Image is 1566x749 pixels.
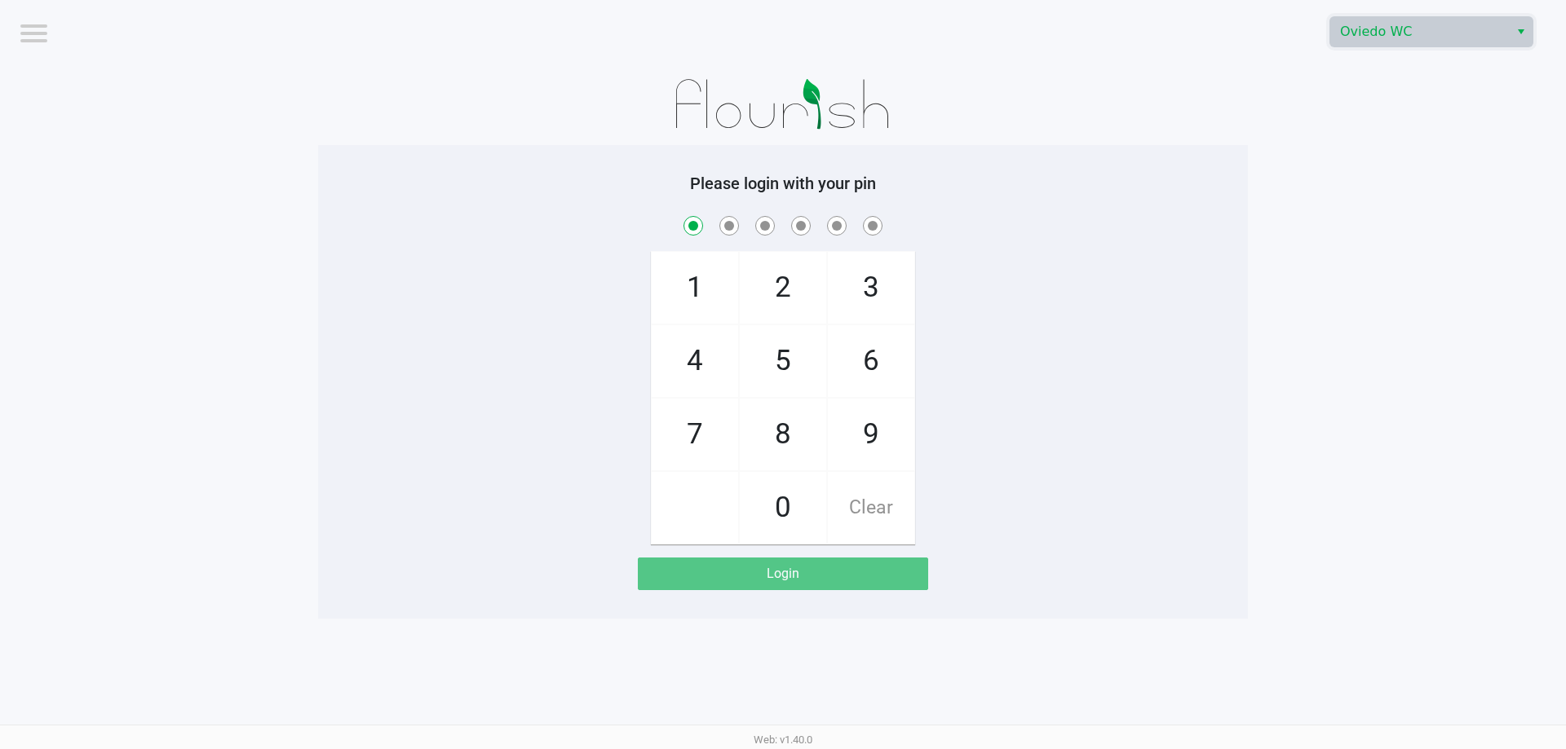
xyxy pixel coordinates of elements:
[754,734,812,746] span: Web: v1.40.0
[740,325,826,397] span: 5
[1340,22,1499,42] span: Oviedo WC
[652,325,738,397] span: 4
[828,325,914,397] span: 6
[1509,17,1533,46] button: Select
[740,399,826,470] span: 8
[652,399,738,470] span: 7
[740,252,826,324] span: 2
[330,174,1236,193] h5: Please login with your pin
[652,252,738,324] span: 1
[828,252,914,324] span: 3
[740,472,826,544] span: 0
[828,472,914,544] span: Clear
[828,399,914,470] span: 9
